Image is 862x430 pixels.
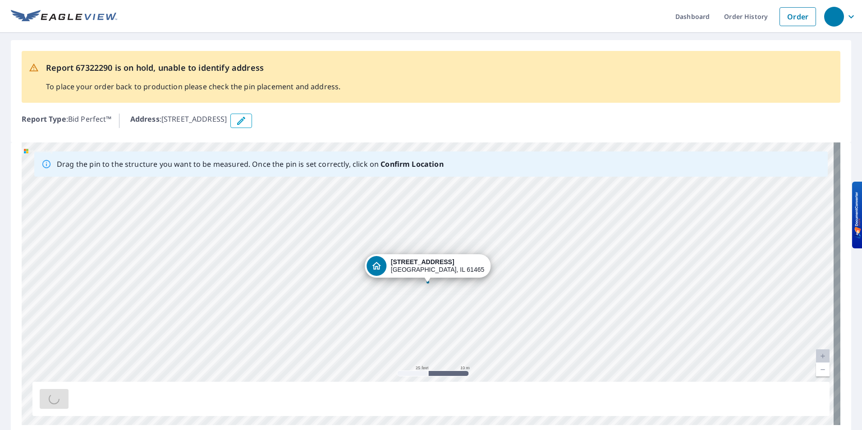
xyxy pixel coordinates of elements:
img: BKR5lM0sgkDqAAAAAElFTkSuQmCC [854,192,861,238]
b: Report Type [22,114,66,124]
p: Report 67322290 is on hold, unable to identify address [46,62,340,74]
img: EV Logo [11,10,117,23]
div: [GEOGRAPHIC_DATA], IL 61465 [391,258,484,274]
div: Dropped pin, building 1, Residential property, 313 S 5th Ave New Windsor, IL 61465 [365,254,491,282]
p: Drag the pin to the structure you want to be measured. Once the pin is set correctly, click on [57,159,444,169]
a: Order [779,7,816,26]
b: Confirm Location [381,159,443,169]
p: : Bid Perfect™ [22,114,112,128]
p: To place your order back to production please check the pin placement and address. [46,81,340,92]
a: Current Level 20, Zoom Out [816,363,830,376]
p: : [STREET_ADDRESS] [130,114,227,128]
a: Current Level 20, Zoom In Disabled [816,349,830,363]
b: Address [130,114,160,124]
strong: [STREET_ADDRESS] [391,258,454,265]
